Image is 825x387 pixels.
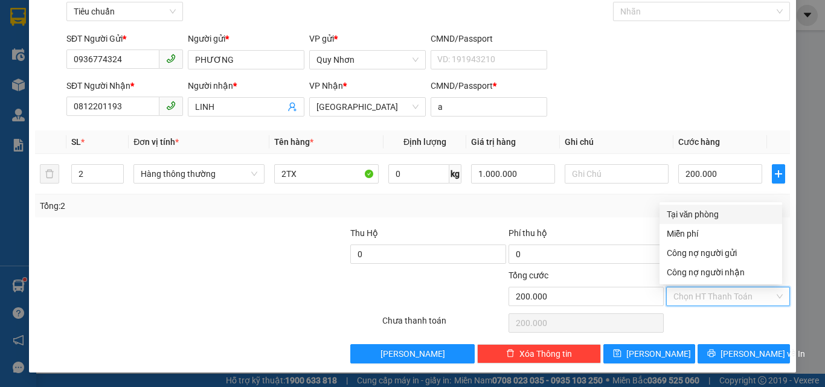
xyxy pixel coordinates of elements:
[721,347,805,360] span: [PERSON_NAME] và In
[188,79,304,92] div: Người nhận
[660,263,782,282] div: Cước gửi hàng sẽ được ghi vào công nợ của người nhận
[66,32,183,45] div: SĐT Người Gửi
[603,344,696,363] button: save[PERSON_NAME]
[10,39,107,56] div: 0983223130
[626,347,691,360] span: [PERSON_NAME]
[471,137,516,147] span: Giá trị hàng
[274,137,313,147] span: Tên hàng
[40,164,59,184] button: delete
[287,102,297,112] span: user-add
[350,228,378,238] span: Thu Hộ
[166,54,176,63] span: phone
[141,165,257,183] span: Hàng thông thường
[667,227,775,240] div: Miễn phí
[40,199,319,213] div: Tổng: 2
[115,10,144,23] span: Nhận:
[560,130,674,154] th: Ghi chú
[431,79,547,92] div: CMND/Passport
[380,347,445,360] span: [PERSON_NAME]
[133,137,179,147] span: Đơn vị tính
[10,10,107,25] div: Quy Nhơn
[403,137,446,147] span: Định lượng
[477,344,601,363] button: deleteXóa Thông tin
[431,32,547,45] div: CMND/Passport
[509,226,664,245] div: Phí thu hộ
[509,270,548,280] span: Tổng cước
[309,81,343,91] span: VP Nhận
[613,349,621,359] span: save
[309,32,426,45] div: VP gửi
[74,2,176,21] span: Tiêu chuẩn
[667,208,775,221] div: Tại văn phòng
[667,266,775,279] div: Công nợ người nhận
[10,25,107,39] div: [PERSON_NAME]
[772,164,786,184] button: plus
[115,52,238,69] div: 0383004534
[66,79,183,92] div: SĐT Người Nhận
[115,10,238,37] div: [GEOGRAPHIC_DATA]
[381,314,507,335] div: Chưa thanh toán
[449,164,461,184] span: kg
[678,137,720,147] span: Cước hàng
[316,98,419,116] span: Đà Lạt
[71,137,81,147] span: SL
[316,51,419,69] span: Quy Nhơn
[115,69,238,83] div: B
[274,164,379,184] input: VD: Bàn, Ghế
[772,169,785,179] span: plus
[660,243,782,263] div: Cước gửi hàng sẽ được ghi vào công nợ của người gửi
[166,101,176,110] span: phone
[115,37,238,52] div: MẸ MỠ
[698,344,790,363] button: printer[PERSON_NAME] và In
[471,164,554,184] input: 0
[519,347,572,360] span: Xóa Thông tin
[667,246,775,260] div: Công nợ người gửi
[188,32,304,45] div: Người gửi
[350,344,474,363] button: [PERSON_NAME]
[565,164,669,184] input: Ghi Chú
[10,11,29,24] span: Gửi:
[707,349,716,359] span: printer
[506,349,515,359] span: delete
